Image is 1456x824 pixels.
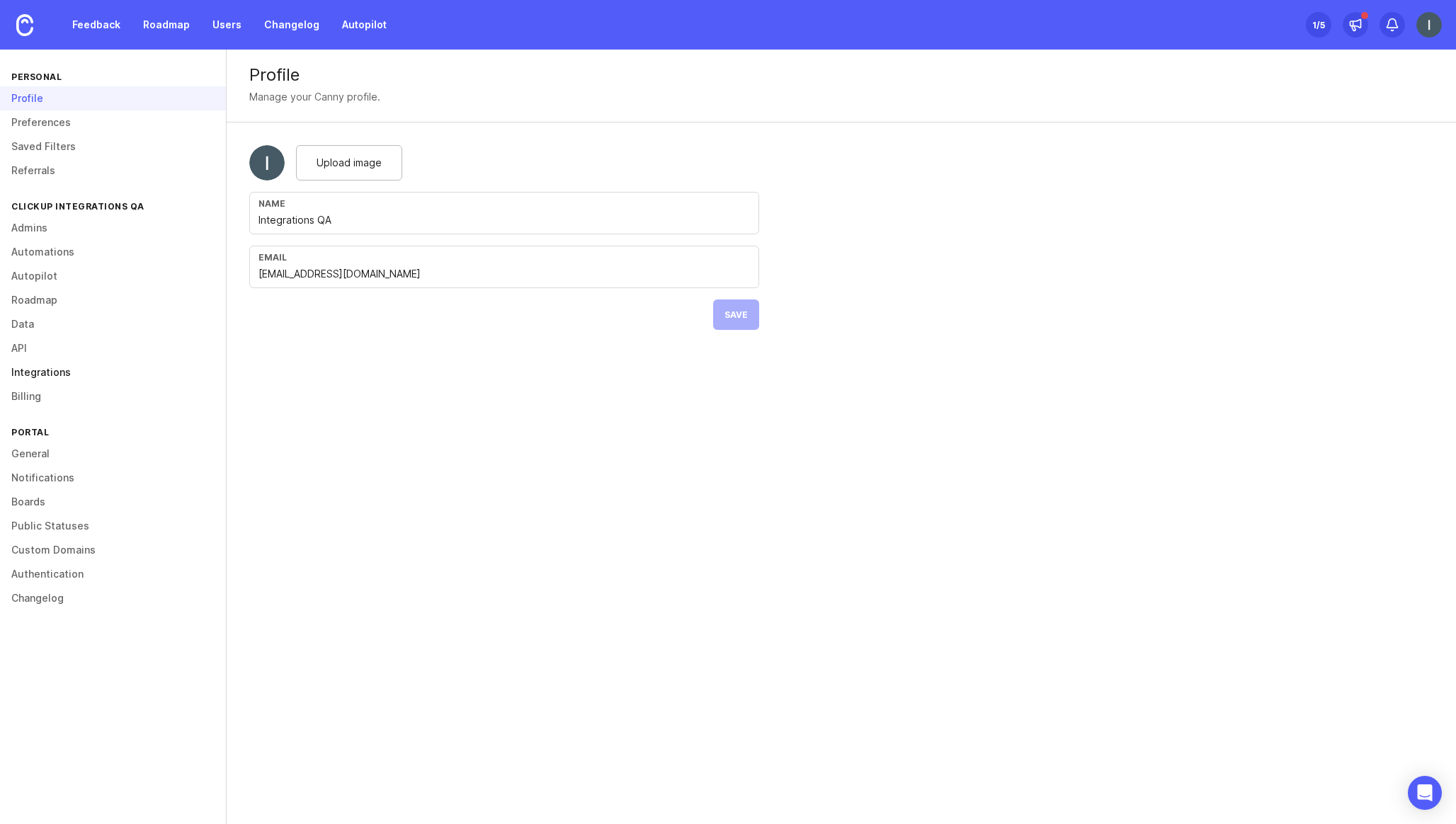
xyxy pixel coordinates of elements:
span: Upload image [317,155,382,171]
button: 1/5 [1306,12,1331,38]
div: Profile [249,67,1433,84]
a: Changelog [256,12,328,38]
div: Email [258,252,750,263]
img: Integrations QA [249,145,285,181]
div: 1 /5 [1312,15,1325,35]
a: Roadmap [135,12,198,38]
a: Users [204,12,250,38]
div: Name [258,198,750,209]
div: Manage your Canny profile. [249,89,380,105]
img: Canny Home [16,14,33,36]
a: Autopilot [334,12,395,38]
a: Feedback [64,12,129,38]
div: Open Intercom Messenger [1408,776,1442,810]
img: Integrations QA [1416,12,1442,38]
